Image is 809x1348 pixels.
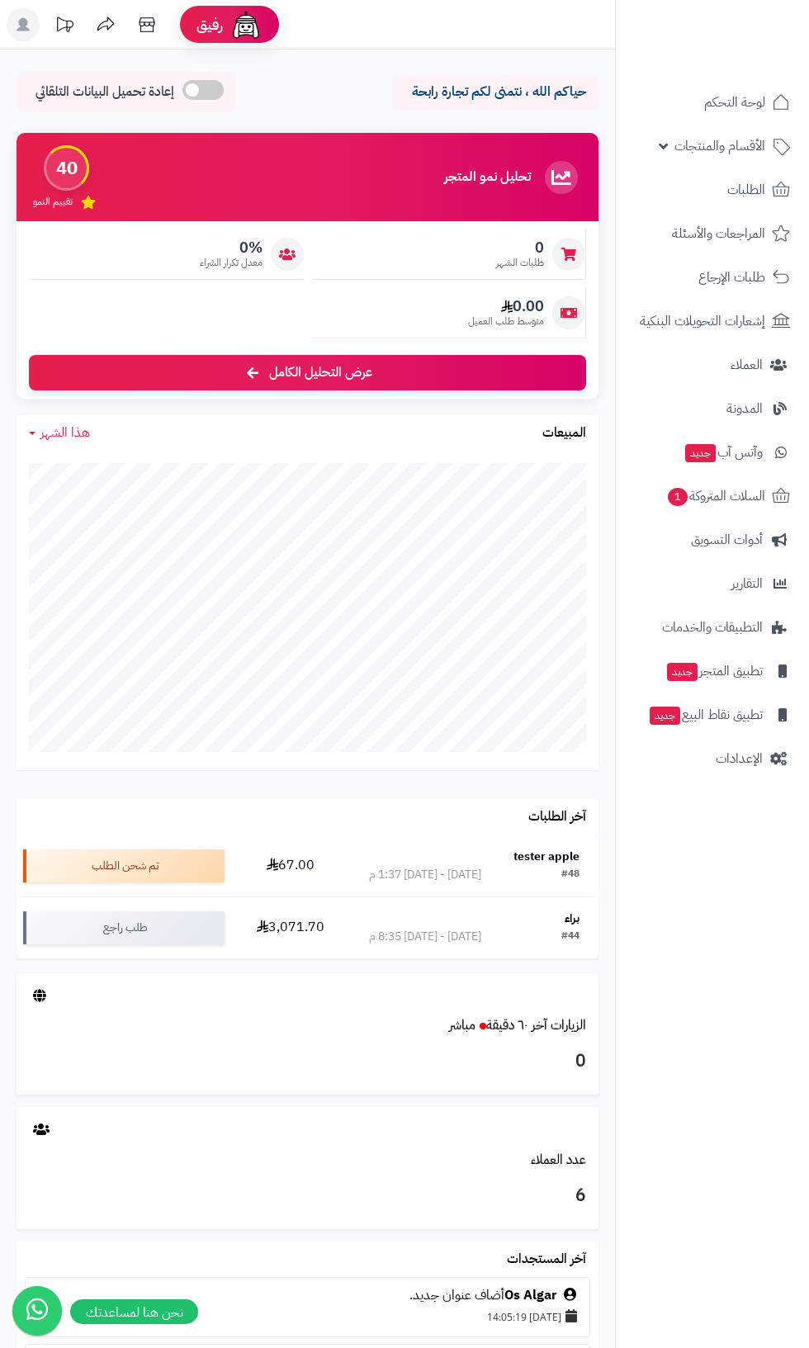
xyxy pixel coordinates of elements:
[468,315,544,329] span: متوسط طلب العميل
[33,195,73,209] span: تقييم النمو
[23,911,225,944] div: طلب راجع
[468,297,544,315] span: 0.00
[513,848,580,865] strong: tester apple
[229,8,263,41] img: ai-face.png
[561,929,580,945] div: #44
[504,1285,556,1305] a: Os Algar
[29,355,586,390] a: عرض التحليل الكامل
[726,397,763,420] span: المدونة
[35,83,174,102] span: إعادة تحميل البيانات التلقائي
[34,1286,581,1305] div: أضاف عنوان جديد.
[626,476,799,516] a: السلات المتروكة1
[507,1252,586,1267] h3: آخر المستجدات
[697,44,793,78] img: logo-2.png
[662,616,763,639] span: التطبيقات والخدمات
[200,239,263,257] span: 0%
[666,485,765,508] span: السلات المتروكة
[444,170,531,185] h3: تحليل نمو المتجر
[29,1182,586,1210] h3: 6
[531,1150,586,1170] a: عدد العملاء
[196,15,223,35] span: رفيق
[269,363,372,382] span: عرض التحليل الكامل
[626,389,799,428] a: المدونة
[674,135,765,158] span: الأقسام والمنتجات
[528,810,586,825] h3: آخر الطلبات
[626,345,799,385] a: العملاء
[44,8,85,45] a: تحديثات المنصة
[626,520,799,560] a: أدوات التسويق
[626,258,799,297] a: طلبات الإرجاع
[231,835,351,896] td: 67.00
[626,695,799,735] a: تطبيق نقاط البيعجديد
[626,651,799,691] a: تطبيق المتجرجديد
[626,170,799,210] a: الطلبات
[716,747,763,770] span: الإعدادات
[404,83,586,102] p: حياكم الله ، نتمنى لكم تجارة رابحة
[668,488,688,506] span: 1
[704,91,765,114] span: لوحة التحكم
[34,1305,581,1328] div: [DATE] 14:05:19
[626,433,799,472] a: وآتس آبجديد
[698,266,765,289] span: طلبات الإرجاع
[626,564,799,603] a: التقارير
[449,1015,475,1035] small: مباشر
[29,423,90,442] a: هذا الشهر
[626,301,799,341] a: إشعارات التحويلات البنكية
[626,739,799,778] a: الإعدادات
[691,528,763,551] span: أدوات التسويق
[29,1048,586,1076] h3: 0
[369,867,481,883] div: [DATE] - [DATE] 1:37 م
[565,910,580,927] strong: براء
[685,444,716,462] span: جديد
[40,423,90,442] span: هذا الشهر
[684,441,763,464] span: وآتس آب
[667,663,698,681] span: جديد
[626,83,799,122] a: لوحة التحكم
[542,426,586,441] h3: المبيعات
[200,256,263,270] span: معدل تكرار الشراء
[449,1015,586,1035] a: الزيارات آخر ٦٠ دقيقةمباشر
[626,608,799,647] a: التطبيقات والخدمات
[640,310,765,333] span: إشعارات التحويلات البنكية
[650,707,680,725] span: جديد
[561,867,580,883] div: #48
[731,353,763,376] span: العملاء
[369,929,481,945] div: [DATE] - [DATE] 8:35 م
[665,660,763,683] span: تطبيق المتجر
[496,256,544,270] span: طلبات الشهر
[23,849,225,882] div: تم شحن الطلب
[231,897,351,958] td: 3,071.70
[496,239,544,257] span: 0
[672,222,765,245] span: المراجعات والأسئلة
[648,703,763,726] span: تطبيق نقاط البيع
[731,572,763,595] span: التقارير
[626,214,799,253] a: المراجعات والأسئلة
[727,178,765,201] span: الطلبات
